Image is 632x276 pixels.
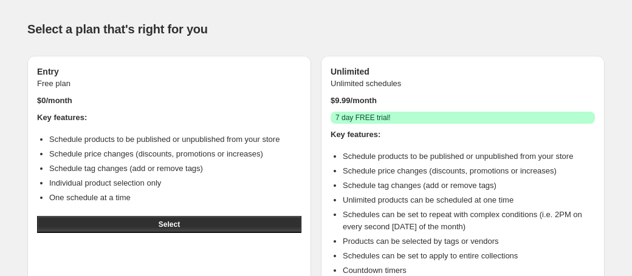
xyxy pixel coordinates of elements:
span: Select [159,220,180,229]
h3: Unlimited [331,66,595,78]
button: Select [37,216,301,233]
h4: Key features: [37,112,301,124]
p: Free plan [37,78,301,90]
li: One schedule at a time [49,192,301,204]
li: Schedule tag changes (add or remove tags) [49,163,301,175]
li: Individual product selection only [49,177,301,189]
h3: Entry [37,66,301,78]
li: Schedule products to be published or unpublished from your store [49,133,301,146]
li: Unlimited products can be scheduled at one time [343,194,595,206]
li: Schedule price changes (discounts, promotions or increases) [49,148,301,160]
p: $ 0 /month [37,95,301,107]
li: Schedule products to be published or unpublished from your store [343,150,595,163]
li: Schedule price changes (discounts, promotions or increases) [343,165,595,177]
p: $ 9.99 /month [331,95,595,107]
li: Schedules can be set to repeat with complex conditions (i.e. 2PM on every second [DATE] of the mo... [343,209,595,233]
p: Unlimited schedules [331,78,595,90]
h1: Select a plan that's right for you [27,22,605,36]
li: Schedules can be set to apply to entire collections [343,250,595,262]
li: Products can be selected by tags or vendors [343,235,595,247]
h4: Key features: [331,129,595,141]
span: 7 day FREE trial! [335,113,391,123]
li: Schedule tag changes (add or remove tags) [343,180,595,192]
